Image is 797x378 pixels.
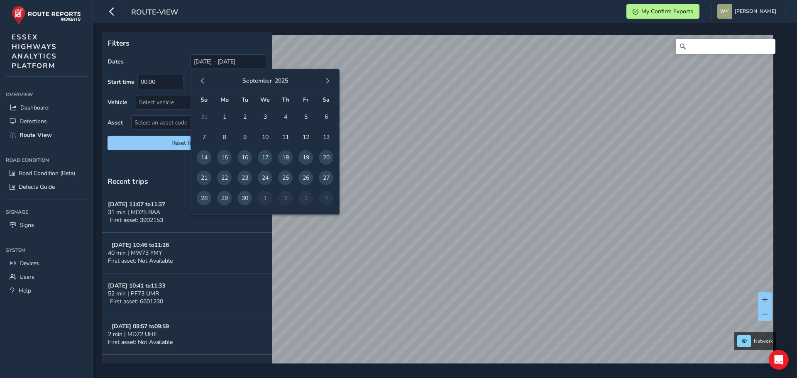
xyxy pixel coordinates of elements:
[282,96,289,104] span: Th
[197,191,211,205] span: 28
[258,150,272,165] span: 17
[6,154,87,166] div: Road Condition
[278,150,293,165] span: 18
[626,4,699,19] button: My Confirm Exports
[717,4,732,19] img: diamond-layout
[237,171,252,185] span: 23
[19,183,55,191] span: Defects Guide
[108,249,162,257] span: 40 min | MW73 YMY
[108,282,165,290] strong: [DATE] 10:41 to 11:33
[114,139,260,147] span: Reset filters
[112,363,169,371] strong: [DATE] 09:56 to 12:20
[131,7,178,19] span: route-view
[6,180,87,194] a: Defects Guide
[197,130,211,144] span: 7
[110,298,163,305] span: First asset: 6601230
[298,150,313,165] span: 19
[220,96,229,104] span: Mo
[6,218,87,232] a: Signs
[197,171,211,185] span: 21
[242,77,272,85] button: September
[6,284,87,298] a: Help
[242,96,248,104] span: Tu
[260,96,270,104] span: We
[641,7,693,15] span: My Confirm Exports
[108,338,173,346] span: First asset: Not Available
[6,270,87,284] a: Users
[12,32,57,71] span: ESSEX HIGHWAYS ANALYTICS PLATFORM
[298,130,313,144] span: 12
[12,6,81,24] img: rr logo
[102,273,272,314] button: [DATE] 10:41 to11:3352 min | PF73 UMRFirst asset: 6601230
[278,171,293,185] span: 25
[108,290,159,298] span: 52 min | PF73 UMR
[319,150,333,165] span: 20
[108,119,123,127] label: Asset
[6,206,87,218] div: Signage
[20,131,52,139] span: Route View
[258,110,272,124] span: 3
[20,221,34,229] span: Signs
[132,116,252,129] span: Select an asset code
[197,150,211,165] span: 14
[102,314,272,355] button: [DATE] 09:57 to09:592 min | MD72 UHEFirst asset: Not Available
[303,96,308,104] span: Fr
[108,58,124,66] label: Dates
[769,350,789,370] div: Open Intercom Messenger
[278,110,293,124] span: 4
[108,98,127,106] label: Vehicle
[200,96,208,104] span: Su
[19,169,75,177] span: Road Condition (Beta)
[319,110,333,124] span: 6
[19,287,31,295] span: Help
[735,4,776,19] span: [PERSON_NAME]
[319,171,333,185] span: 27
[754,338,773,344] span: Network
[237,191,252,205] span: 30
[108,257,173,265] span: First asset: Not Available
[217,130,232,144] span: 8
[108,330,157,338] span: 2 min | MD72 UHE
[237,110,252,124] span: 2
[217,150,232,165] span: 15
[112,322,169,330] strong: [DATE] 09:57 to 09:59
[6,88,87,101] div: Overview
[278,130,293,144] span: 11
[258,130,272,144] span: 10
[110,216,163,224] span: First asset: 3902153
[6,128,87,142] a: Route View
[6,244,87,256] div: System
[102,192,272,233] button: [DATE] 11:07 to11:3731 min | MD25 BAAFirst asset: 3902153
[717,4,779,19] button: [PERSON_NAME]
[108,176,148,186] span: Recent trips
[6,256,87,270] a: Devices
[105,35,773,373] canvas: Map
[323,96,330,104] span: Sa
[258,171,272,185] span: 24
[20,259,39,267] span: Devices
[6,115,87,128] a: Detections
[298,171,313,185] span: 26
[108,136,266,150] button: Reset filters
[217,171,232,185] span: 22
[108,78,134,86] label: Start time
[112,241,169,249] strong: [DATE] 10:46 to 11:26
[298,110,313,124] span: 5
[20,117,47,125] span: Detections
[275,77,288,85] button: 2025
[6,101,87,115] a: Dashboard
[102,233,272,273] button: [DATE] 10:46 to11:2640 min | MW73 YMYFirst asset: Not Available
[217,110,232,124] span: 1
[20,104,49,112] span: Dashboard
[20,273,34,281] span: Users
[217,191,232,205] span: 29
[108,38,266,49] p: Filters
[676,39,775,54] input: Search
[237,130,252,144] span: 9
[136,95,252,109] div: Select vehicle
[6,166,87,180] a: Road Condition (Beta)
[237,150,252,165] span: 16
[108,200,165,208] strong: [DATE] 11:07 to 11:37
[108,208,160,216] span: 31 min | MD25 BAA
[319,130,333,144] span: 13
